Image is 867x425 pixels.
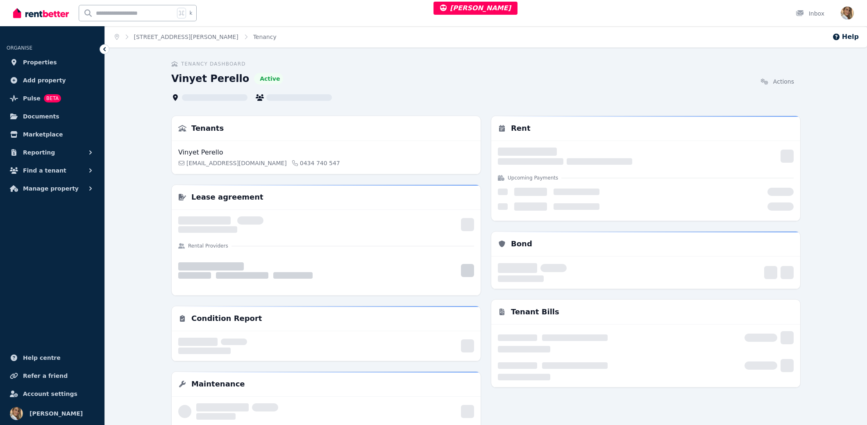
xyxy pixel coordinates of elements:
span: Documents [23,111,59,121]
a: Account settings [7,386,98,402]
a: Refer a friend [7,368,98,384]
a: Marketplace [7,126,98,143]
span: Help centre [23,353,61,363]
button: Find a tenant [7,162,98,179]
span: ORGANISE [7,45,32,51]
span: Tenancy Dashboard [181,61,246,67]
nav: Breadcrumb [105,26,286,48]
span: Manage property [23,184,79,193]
a: [EMAIL_ADDRESS][DOMAIN_NAME] [178,159,287,167]
button: Reporting [7,144,98,161]
span: [PERSON_NAME] [440,4,511,12]
img: Jodie Cartmer [841,7,854,20]
a: Properties [7,54,98,70]
h3: Condition Report [191,313,262,324]
a: Add property [7,72,98,89]
a: Help centre [7,350,98,366]
h3: Tenants [191,123,224,134]
a: Actions [754,74,801,89]
span: Account settings [23,389,77,399]
span: Add property [23,75,66,85]
h3: Maintenance [191,378,245,390]
h1: Vinyet Perello [171,72,249,85]
a: Tenancy [253,34,277,40]
button: Help [832,32,859,42]
a: [STREET_ADDRESS][PERSON_NAME] [134,34,238,40]
h4: Upcoming Payments [508,175,558,181]
h3: Rent [511,123,531,134]
h3: Lease agreement [191,191,263,203]
h4: Rental Providers [188,243,228,249]
span: Marketplace [23,130,63,139]
a: 0434 740 547 [292,159,340,167]
p: Vinyet Perello [178,148,223,157]
h3: Tenant Bills [511,306,559,318]
h3: Bond [511,238,532,250]
span: Pulse [23,93,41,103]
button: Manage property [7,180,98,197]
span: Active [260,75,280,83]
span: Properties [23,57,57,67]
span: k [189,10,192,16]
span: Find a tenant [23,166,66,175]
span: BETA [44,94,61,102]
span: [PERSON_NAME] [30,409,83,418]
a: Documents [7,108,98,125]
span: Refer a friend [23,371,68,381]
img: Jodie Cartmer [10,407,23,420]
div: Inbox [796,9,824,18]
span: Reporting [23,148,55,157]
a: PulseBETA [7,90,98,107]
img: RentBetter [13,7,69,19]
